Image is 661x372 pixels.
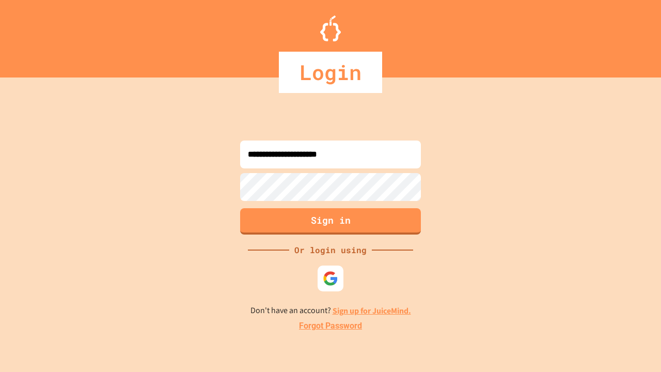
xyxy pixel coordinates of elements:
p: Don't have an account? [250,304,411,317]
img: google-icon.svg [323,271,338,286]
a: Forgot Password [299,320,362,332]
button: Sign in [240,208,421,235]
a: Sign up for JuiceMind. [333,305,411,316]
div: Or login using [289,244,372,256]
div: Login [279,52,382,93]
img: Logo.svg [320,16,341,41]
